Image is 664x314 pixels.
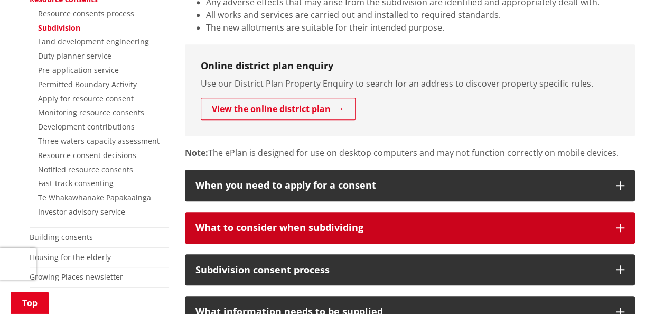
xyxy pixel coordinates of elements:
a: Monitoring resource consents [38,107,144,117]
a: Investor advisory service [38,207,125,217]
a: Building consents [30,232,93,242]
a: Land development engineering [38,36,149,47]
a: Permitted Boundary Activity [38,79,137,89]
a: Fast-track consenting [38,178,114,188]
div: What to consider when subdividing [195,223,605,233]
li: The new allotments are suitable for their intended purpose. [206,21,635,34]
button: What to consider when subdividing [185,212,635,244]
button: Subdivision consent process [185,254,635,286]
iframe: Messenger Launcher [615,270,653,308]
a: Growing Places newsletter [30,272,123,282]
a: Three waters capacity assessment [38,136,160,146]
a: Notified resource consents [38,164,133,174]
p: Use our District Plan Property Enquiry to search for an address to discover property specific rules. [201,77,619,90]
li: All works and services are carried out and installed to required standards. [206,8,635,21]
a: Pre-application service [38,65,119,75]
a: Housing for the elderly [30,252,111,262]
a: View the online district plan [201,98,356,120]
p: The ePlan is designed for use on desktop computers and may not function correctly on mobile devices. [185,146,635,159]
a: Apply for resource consent [38,94,134,104]
a: Resource consents process [38,8,134,19]
div: Subdivision consent process [195,265,605,275]
a: Subdivision [38,23,80,33]
a: Duty planner service [38,51,111,61]
a: Top [11,292,49,314]
a: Development contributions [38,122,135,132]
button: When you need to apply for a consent [185,170,635,201]
a: Te Whakawhanake Papakaainga [38,192,151,202]
div: When you need to apply for a consent [195,180,605,191]
h3: Online district plan enquiry [201,60,619,72]
a: Resource consent decisions [38,150,136,160]
strong: Note: [185,147,208,159]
